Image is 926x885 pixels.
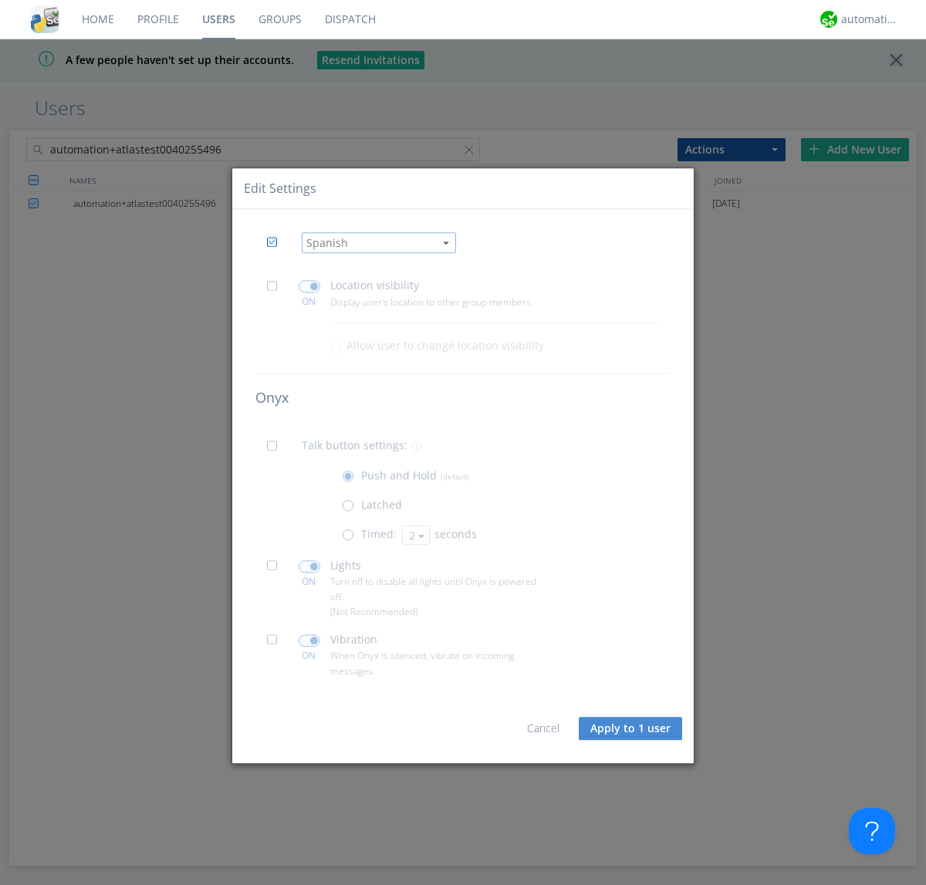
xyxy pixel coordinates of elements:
[527,721,559,735] a: Cancel
[579,717,682,740] button: Apply to 1 user
[31,5,59,33] img: cddb5a64eb264b2086981ab96f4c1ba7
[841,12,899,27] div: automation+atlas
[443,242,449,245] img: caret-down-sm.svg
[820,11,837,28] img: d2d01cd9b4174d08988066c6d424eccd
[244,180,316,198] div: Edit Settings
[255,391,671,407] h4: Onyx
[306,235,434,251] div: Spanish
